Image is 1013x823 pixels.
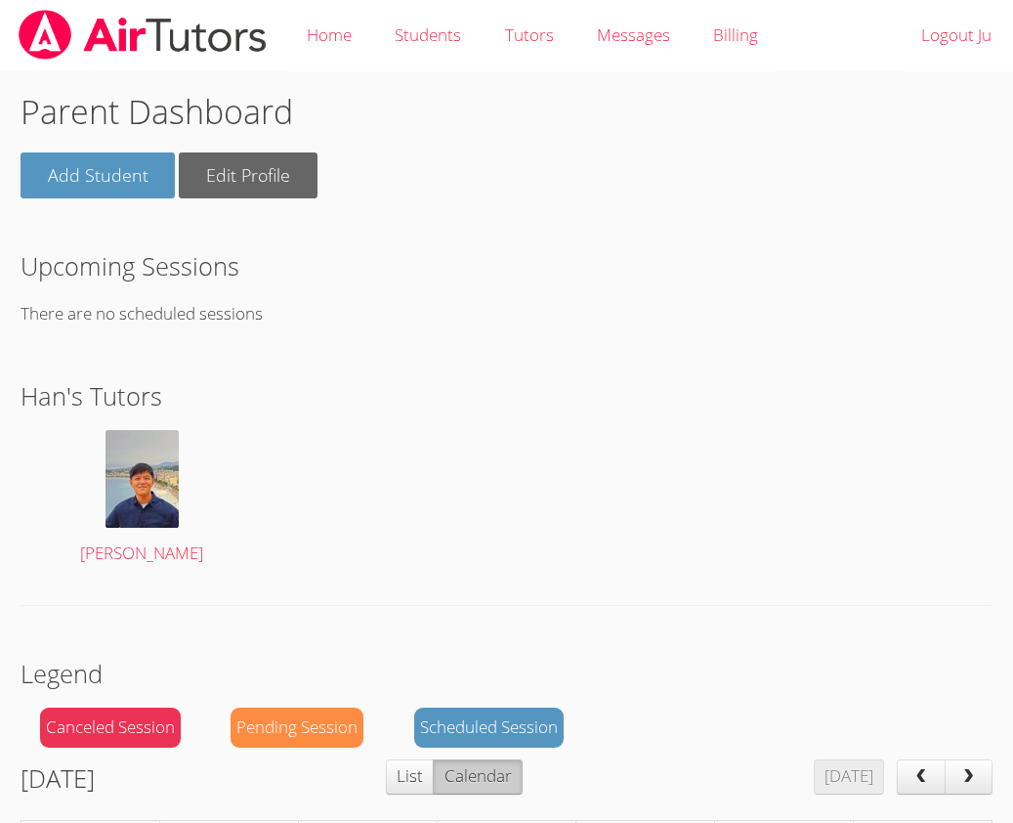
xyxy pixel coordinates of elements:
span: Messages [597,23,670,46]
a: Add Student [21,152,176,198]
img: avatar.png [106,430,179,528]
div: Pending Session [231,708,363,748]
button: [DATE] [814,759,884,795]
span: [PERSON_NAME] [80,541,203,564]
button: List [386,759,434,795]
h2: Han's Tutors [21,377,993,414]
button: Calendar [433,759,522,795]
img: airtutors_banner-c4298cdbf04f3fff15de1276eac7730deb9818008684d7c2e4769d2f7ddbe033.png [17,10,269,60]
h2: Legend [21,655,993,692]
h2: [DATE] [21,759,95,797]
button: next [945,759,993,795]
a: Edit Profile [179,152,317,198]
h2: Upcoming Sessions [21,247,993,284]
h1: Parent Dashboard [21,87,993,137]
button: prev [897,759,946,795]
p: There are no scheduled sessions [21,300,993,328]
div: Canceled Session [40,708,181,748]
a: [PERSON_NAME] [40,430,244,568]
div: Scheduled Session [414,708,564,748]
